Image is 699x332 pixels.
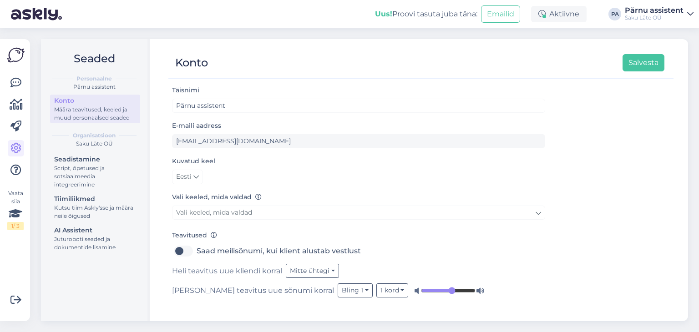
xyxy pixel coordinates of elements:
[197,244,361,258] label: Saad meilisõnumi, kui klient alustab vestlust
[73,131,116,140] b: Organisatsioon
[286,264,339,278] button: Mitte ühtegi
[623,54,664,71] button: Salvesta
[176,172,192,182] span: Eesti
[54,106,136,122] div: Määra teavitused, keeled ja muud personaalsed seaded
[172,283,545,297] div: [PERSON_NAME] teavitus uue sõnumi korral
[48,50,140,67] h2: Seaded
[172,206,545,220] a: Vali keeled, mida valdad
[172,134,545,148] input: Sisesta e-maili aadress
[7,222,24,230] div: 1 / 3
[54,164,136,189] div: Script, õpetused ja sotsiaalmeedia integreerimine
[625,14,684,21] div: Saku Läte OÜ
[7,46,25,64] img: Askly Logo
[175,54,208,71] div: Konto
[172,192,262,202] label: Vali keeled, mida valdad
[172,231,217,240] label: Teavitused
[172,121,221,131] label: E-maili aadress
[50,224,140,253] a: AI AssistentJuturoboti seaded ja dokumentide lisamine
[531,6,587,22] div: Aktiivne
[54,155,136,164] div: Seadistamine
[48,83,140,91] div: Pärnu assistent
[172,264,545,278] div: Heli teavitus uue kliendi korral
[608,8,621,20] div: PA
[54,226,136,235] div: AI Assistent
[625,7,684,14] div: Pärnu assistent
[50,153,140,190] a: SeadistamineScript, õpetused ja sotsiaalmeedia integreerimine
[172,156,215,166] label: Kuvatud keel
[172,170,203,184] a: Eesti
[54,96,136,106] div: Konto
[375,10,392,18] b: Uus!
[375,9,477,20] div: Proovi tasuta juba täna:
[54,204,136,220] div: Kutsu tiim Askly'sse ja määra neile õigused
[172,86,199,95] label: Täisnimi
[376,283,409,297] button: 1 kord
[338,283,373,297] button: Bling 1
[76,75,112,83] b: Personaalne
[48,140,140,148] div: Saku Läte OÜ
[176,208,252,216] span: Vali keeled, mida valdad
[54,194,136,204] div: Tiimiliikmed
[625,7,694,21] a: Pärnu assistentSaku Läte OÜ
[54,235,136,252] div: Juturoboti seaded ja dokumentide lisamine
[50,95,140,123] a: KontoMäära teavitused, keeled ja muud personaalsed seaded
[481,5,520,23] button: Emailid
[50,193,140,221] a: TiimiliikmedKutsu tiim Askly'sse ja määra neile õigused
[7,189,24,230] div: Vaata siia
[172,99,545,113] input: Sisesta nimi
